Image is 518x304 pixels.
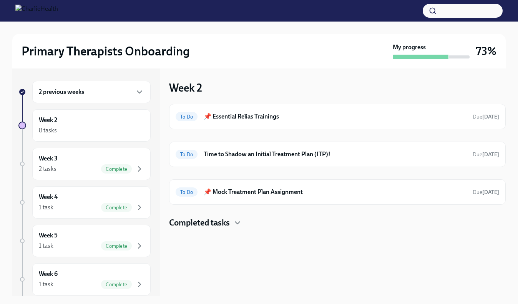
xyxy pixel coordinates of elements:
[169,217,506,229] div: Completed tasks
[473,151,499,158] span: Due
[18,263,151,296] a: Week 61 taskComplete
[482,114,499,120] strong: [DATE]
[15,5,58,17] img: CharlieHealth
[473,189,499,195] span: Due
[169,81,202,95] h3: Week 2
[39,231,58,240] h6: Week 5
[176,110,499,123] a: To Do📌 Essential Relias TrainingsDue[DATE]
[39,270,58,278] h6: Week 6
[18,186,151,219] a: Week 41 taskComplete
[39,126,57,135] div: 8 tasks
[204,188,467,196] h6: 📌 Mock Treatment Plan Assignment
[18,225,151,257] a: Week 51 taskComplete
[204,150,467,159] h6: Time to Shadow an Initial Treatment Plan (ITP)!
[39,242,53,250] div: 1 task
[101,205,132,210] span: Complete
[169,217,230,229] h4: Completed tasks
[39,116,57,124] h6: Week 2
[473,189,499,196] span: August 22nd, 2025 09:00
[176,189,198,195] span: To Do
[39,88,84,96] h6: 2 previous weeks
[176,114,198,120] span: To Do
[476,44,496,58] h3: 73%
[39,203,53,212] div: 1 task
[482,151,499,158] strong: [DATE]
[393,43,426,52] strong: My progress
[18,148,151,180] a: Week 32 tasksComplete
[176,186,499,198] a: To Do📌 Mock Treatment Plan AssignmentDue[DATE]
[101,243,132,249] span: Complete
[18,109,151,142] a: Week 28 tasks
[39,165,56,173] div: 2 tasks
[39,154,58,163] h6: Week 3
[473,114,499,120] span: Due
[473,113,499,120] span: August 25th, 2025 09:00
[482,189,499,195] strong: [DATE]
[176,148,499,160] a: To DoTime to Shadow an Initial Treatment Plan (ITP)!Due[DATE]
[473,151,499,158] span: August 23rd, 2025 09:00
[101,282,132,287] span: Complete
[176,152,198,157] span: To Do
[32,81,151,103] div: 2 previous weeks
[39,193,58,201] h6: Week 4
[22,43,190,59] h2: Primary Therapists Onboarding
[39,280,53,289] div: 1 task
[204,112,467,121] h6: 📌 Essential Relias Trainings
[101,166,132,172] span: Complete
